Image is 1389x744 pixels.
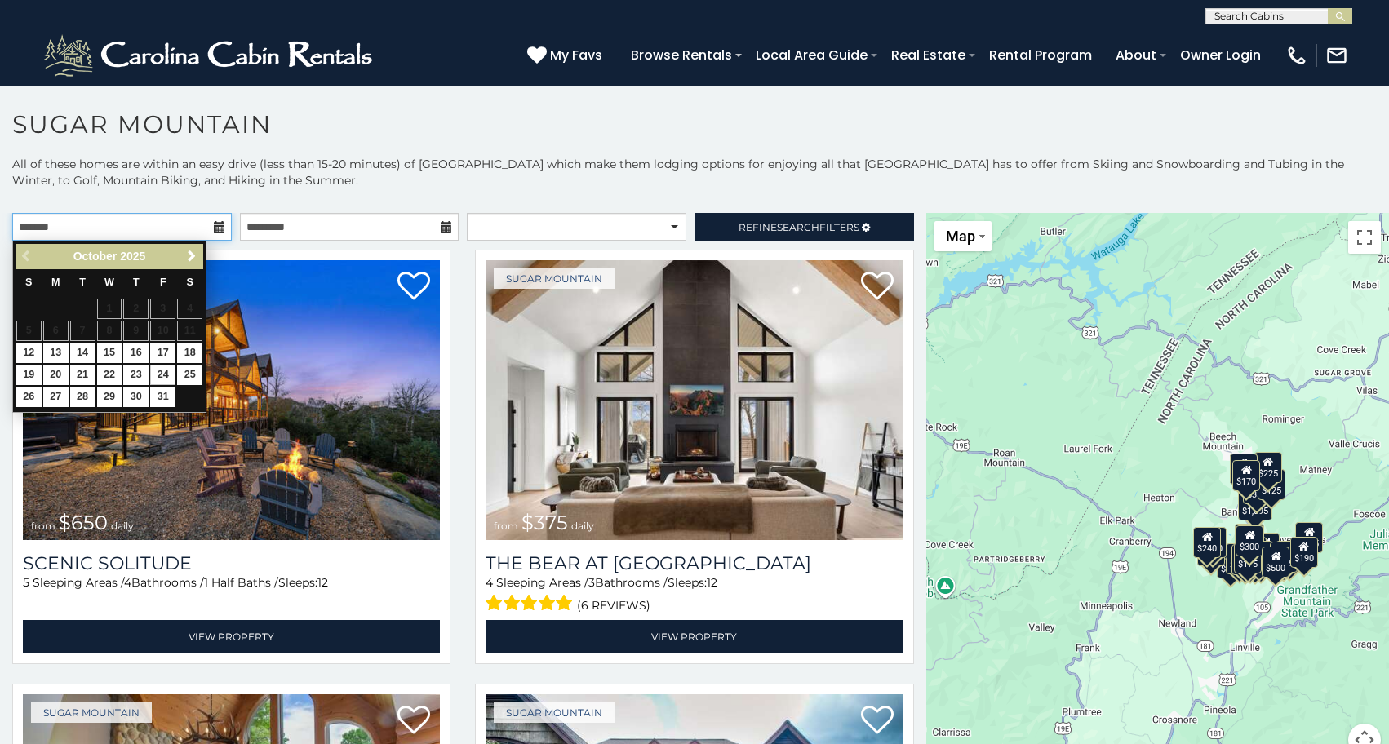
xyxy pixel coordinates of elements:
span: Sunday [25,277,32,288]
a: 22 [97,365,122,385]
a: 28 [70,387,95,407]
img: The Bear At Sugar Mountain [486,260,903,540]
div: $300 [1236,525,1264,556]
span: Friday [160,277,166,288]
span: Tuesday [79,277,86,288]
div: $225 [1254,452,1282,483]
a: Real Estate [883,41,974,69]
img: mail-regular-white.png [1325,44,1348,67]
a: 20 [43,365,69,385]
span: October [73,250,118,263]
a: 31 [150,387,175,407]
a: Scenic Solitude [23,552,440,574]
div: Sleeping Areas / Bathrooms / Sleeps: [486,574,903,616]
span: from [31,520,55,532]
span: $650 [59,511,108,534]
a: 14 [70,343,95,363]
a: 17 [150,343,175,363]
a: Next [181,246,202,267]
img: White-1-2.png [41,31,379,80]
a: 24 [150,365,175,385]
a: 13 [43,343,69,363]
span: (6 reviews) [577,595,650,616]
span: Saturday [187,277,193,288]
a: Rental Program [981,41,1100,69]
div: $155 [1231,544,1259,575]
button: Toggle fullscreen view [1348,221,1381,254]
a: Add to favorites [861,704,894,738]
a: Add to favorites [397,270,430,304]
a: Add to favorites [397,704,430,738]
div: $190 [1236,524,1263,555]
a: View Property [23,620,440,653]
img: Scenic Solitude [23,260,440,540]
a: The Bear At [GEOGRAPHIC_DATA] [486,552,903,574]
span: Thursday [133,277,140,288]
span: 4 [124,575,131,590]
div: $125 [1258,469,1286,500]
div: Sleeping Areas / Bathrooms / Sleeps: [23,574,440,616]
a: Local Area Guide [748,41,876,69]
span: 12 [707,575,717,590]
div: $1,095 [1238,489,1272,520]
a: My Favs [527,45,606,66]
a: Scenic Solitude from $650 daily [23,260,440,540]
a: 29 [97,387,122,407]
a: Add to favorites [861,270,894,304]
div: $240 [1230,454,1258,485]
span: 12 [317,575,328,590]
a: Sugar Mountain [494,268,615,289]
a: Sugar Mountain [494,702,615,723]
a: Browse Rentals [623,41,740,69]
a: 12 [16,343,42,363]
span: Next [185,250,198,263]
div: $195 [1271,542,1298,573]
span: Refine Filters [739,221,859,233]
a: 15 [97,343,122,363]
span: 3 [588,575,595,590]
a: 27 [43,387,69,407]
a: Owner Login [1172,41,1269,69]
a: 18 [177,343,202,363]
button: Change map style [934,221,992,251]
a: RefineSearchFilters [694,213,914,241]
span: 2025 [120,250,145,263]
span: $375 [521,511,568,534]
a: 16 [123,343,149,363]
a: 25 [177,365,202,385]
span: Map [946,228,975,245]
a: 21 [70,365,95,385]
a: About [1107,41,1165,69]
div: $170 [1233,460,1261,491]
h3: The Bear At Sugar Mountain [486,552,903,574]
span: My Favs [550,45,602,65]
div: $500 [1263,547,1290,578]
span: daily [111,520,134,532]
span: from [494,520,518,532]
span: 4 [486,575,493,590]
a: The Bear At Sugar Mountain from $375 daily [486,260,903,540]
span: 5 [23,575,29,590]
div: $155 [1296,522,1324,553]
a: 30 [123,387,149,407]
span: Wednesday [104,277,114,288]
a: Sugar Mountain [31,702,152,723]
div: $190 [1290,537,1318,568]
span: Monday [51,277,60,288]
div: $200 [1252,533,1280,564]
div: $240 [1193,527,1221,558]
div: $175 [1235,542,1263,573]
a: 26 [16,387,42,407]
a: View Property [486,620,903,653]
a: 23 [123,365,149,385]
span: 1 Half Baths / [204,575,278,590]
span: Search [777,221,819,233]
span: daily [571,520,594,532]
a: 19 [16,365,42,385]
img: phone-regular-white.png [1285,44,1308,67]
